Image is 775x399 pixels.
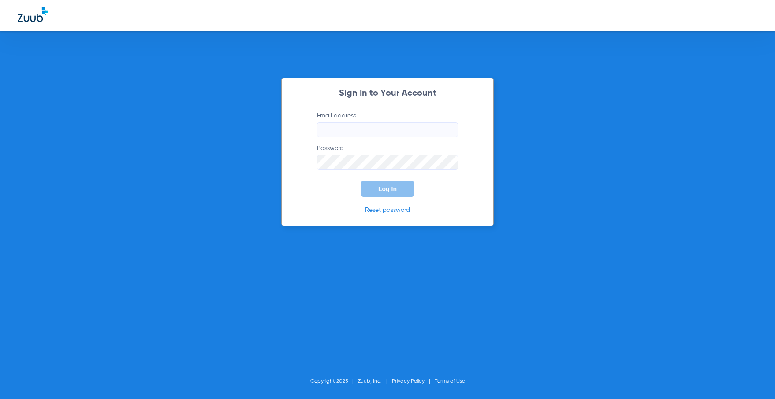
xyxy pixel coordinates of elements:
[317,122,458,137] input: Email address
[392,379,425,384] a: Privacy Policy
[435,379,465,384] a: Terms of Use
[361,181,414,197] button: Log In
[378,185,397,192] span: Log In
[317,111,458,137] label: Email address
[18,7,48,22] img: Zuub Logo
[358,377,392,386] li: Zuub, Inc.
[317,144,458,170] label: Password
[310,377,358,386] li: Copyright 2025
[365,207,410,213] a: Reset password
[304,89,471,98] h2: Sign In to Your Account
[317,155,458,170] input: Password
